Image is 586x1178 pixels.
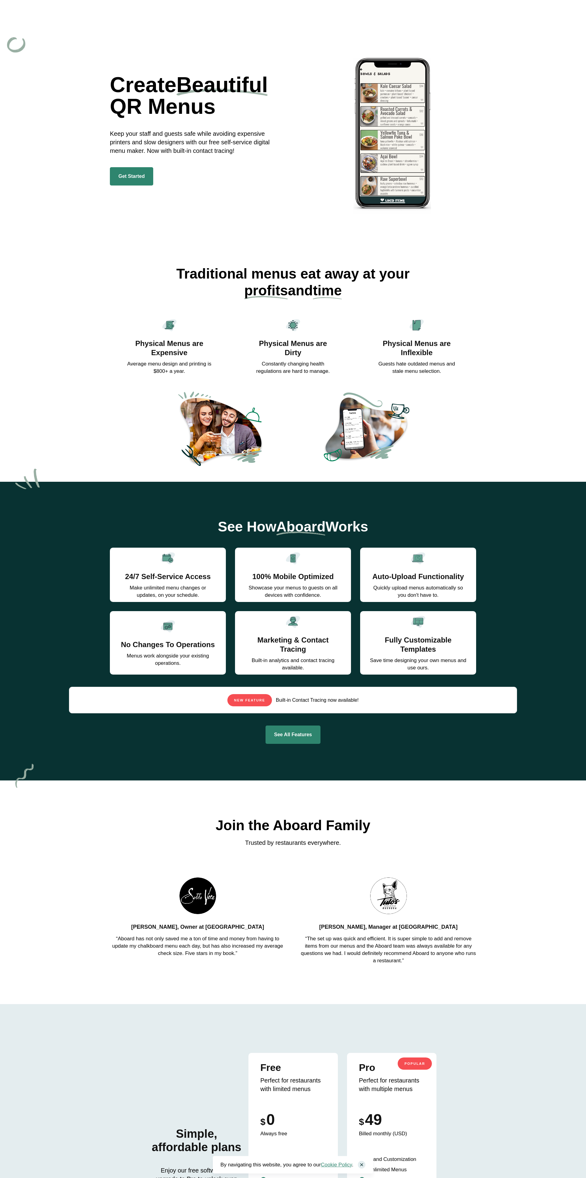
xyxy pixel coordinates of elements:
h3: 49 [359,1111,407,1130]
p: Quickly upload menus automatically so you don't have to. [370,584,466,599]
p: Billed monthly (USD) [359,1130,407,1137]
p: Guests hate outdated menus and stale menu selection. [374,360,459,375]
p: Average menu design and printing is $800+ a year. [127,360,212,375]
h3: 24/7 Self-Service Access [125,572,211,581]
span: profits [244,282,288,299]
h2: Free [260,1062,281,1073]
div: carousel [308,58,476,214]
h1: Simple, affordable plans [150,1127,244,1154]
p: Brand Customization [269,1156,318,1163]
p: “The set up was quick and efficient. It is super simple to add and remove items from our menus an... [301,935,476,964]
h3: Physical Menus are Expensive [127,339,212,357]
h2: Pro [359,1062,375,1073]
div: New Feature [227,694,272,706]
h2: Traditional menus eat away at your and [165,265,421,299]
p: By navigating this website, you agree to our . [220,1161,353,1169]
p: “Aboard has not only saved me a ton of time and money from having to update my chalkboard menu ea... [110,935,285,957]
p: Make unlimited menu changes or updates, on your schedule. [120,584,216,599]
h3: Auto-Upload Functionality [372,572,464,581]
h3: No Changes To Operations [121,640,215,649]
h4: [PERSON_NAME], Manager at [GEOGRAPHIC_DATA] [301,923,476,931]
h3: Marketing & Contact Tracing [245,636,341,654]
a: See All Features [266,726,320,744]
h3: 100% Mobile Optimized [252,572,334,581]
p: Perfect for restaurants with limited menus [260,1076,326,1093]
p: Showcase your menus to guests on all devices with confidence. [245,584,341,599]
p: Constantly changing health regulations are hard to manage. [250,360,335,375]
p: Brand Customization [368,1156,416,1163]
p: Built-in analytics and contact tracing available. [245,657,341,672]
h3: 0 [260,1111,287,1130]
span: $ [260,1113,266,1130]
div: 1 of 5 [308,58,476,214]
div: next slide [452,58,476,214]
p: Always free [260,1130,287,1137]
div: previous slide [308,58,333,214]
p: Trusted by restaurants everywhere. [110,838,476,847]
a: Get Started [110,167,153,186]
h3: Join the Aboard Family [110,817,476,834]
h4: [PERSON_NAME], Owner at [GEOGRAPHIC_DATA] [110,923,285,931]
span: time [313,282,342,299]
p: Save time designing your own menus and use ours. [370,657,466,672]
span: Aboard [276,518,325,535]
h3: Physical Menus are Dirty [250,339,335,357]
span: $ [359,1113,364,1130]
h3: Fully Customizable Templates [370,636,466,654]
p: Keep your staff and guests safe while avoiding expensive printers and slow designers with our fre... [110,129,278,155]
h1: Create QR Menus [110,74,278,117]
p: Unlimited Menus [368,1166,407,1173]
h3: Physical Menus are Inflexible [374,339,459,357]
p: Built-in Contact Tracing now available! [276,697,359,704]
span: Beautiful [176,74,268,96]
div: popular [398,1057,432,1070]
a: Cookie Policy [321,1162,352,1168]
p: Menus work alongside your existing operations. [120,652,216,667]
h2: See How Works [29,518,557,535]
p: Perfect for restaurants with multiple menus [359,1076,425,1093]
